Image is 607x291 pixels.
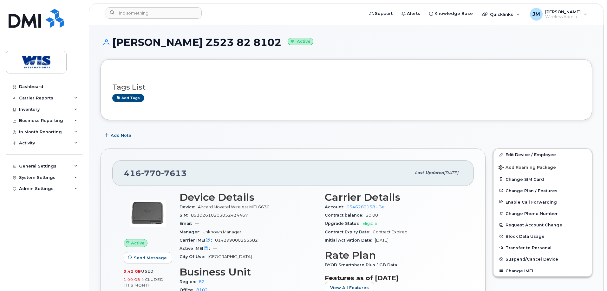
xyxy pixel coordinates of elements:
span: Device [179,205,198,209]
button: Add Roaming Package [493,161,592,174]
span: Upgrade Status [325,221,362,226]
span: Send Message [134,255,167,261]
span: included this month [124,277,164,288]
span: Change Plan / Features [506,188,558,193]
span: City Of Use [179,254,208,259]
button: Request Account Change [493,219,592,231]
button: Block Data Usage [493,231,592,242]
span: Enable Call Forwarding [506,199,557,204]
a: 82 [199,279,205,284]
span: 89302610203052434467 [191,213,248,218]
span: Carrier IMEI [179,238,215,243]
span: Active [131,240,145,246]
span: $0.00 [366,213,378,218]
button: Enable Call Forwarding [493,196,592,208]
h3: Business Unit [179,266,317,278]
button: Suspend/Cancel Device [493,253,592,265]
span: — [195,221,199,226]
span: [GEOGRAPHIC_DATA] [208,254,252,259]
small: Active [288,38,313,45]
span: Last updated [415,170,444,175]
span: 1.00 GB [124,277,140,282]
h3: Tags List [112,83,580,91]
span: 7613 [161,168,187,178]
button: Change Phone Number [493,208,592,219]
span: Manager [179,230,203,234]
a: Edit Device / Employee [493,149,592,160]
button: Change Plan / Features [493,185,592,196]
button: Change SIM Card [493,174,592,185]
button: Change IMEI [493,265,592,276]
span: Aircard Novatel Wireless MiFi 6630 [198,205,270,209]
span: 014299000255382 [215,238,258,243]
button: Transfer to Personal [493,242,592,253]
h3: Carrier Details [325,192,462,203]
span: Suspend/Cancel Device [506,257,558,262]
span: [DATE] [444,170,458,175]
span: Email [179,221,195,226]
span: BYOD Smartshare Plus 1GB Data [325,263,401,267]
span: Contract Expired [373,230,408,234]
button: Send Message [124,252,172,263]
span: View All Features [330,285,369,291]
span: Region [179,279,199,284]
span: used [141,269,154,274]
span: Add Roaming Package [499,165,556,171]
h1: [PERSON_NAME] Z523 82 8102 [101,37,592,48]
span: [DATE] [375,238,388,243]
span: Add Note [111,132,131,138]
span: Eligible [362,221,377,226]
span: Account [325,205,347,209]
h3: Device Details [179,192,317,203]
h3: Rate Plan [325,250,462,261]
a: 0546282158 - Bell [347,205,387,209]
span: Contract Expiry Date [325,230,373,234]
span: Unknown Manager [203,230,241,234]
span: Contract balance [325,213,366,218]
span: — [213,246,217,251]
h3: Features as of [DATE] [325,274,462,282]
span: SIM [179,213,191,218]
span: Active IMEI [179,246,213,251]
a: Add tags [112,94,144,102]
span: 770 [141,168,161,178]
span: Initial Activation Date [325,238,375,243]
button: Add Note [101,130,137,141]
img: image20231002-3703462-slgvy1.jpeg [129,195,167,233]
span: 3.42 GB [124,269,141,274]
span: 416 [124,168,187,178]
